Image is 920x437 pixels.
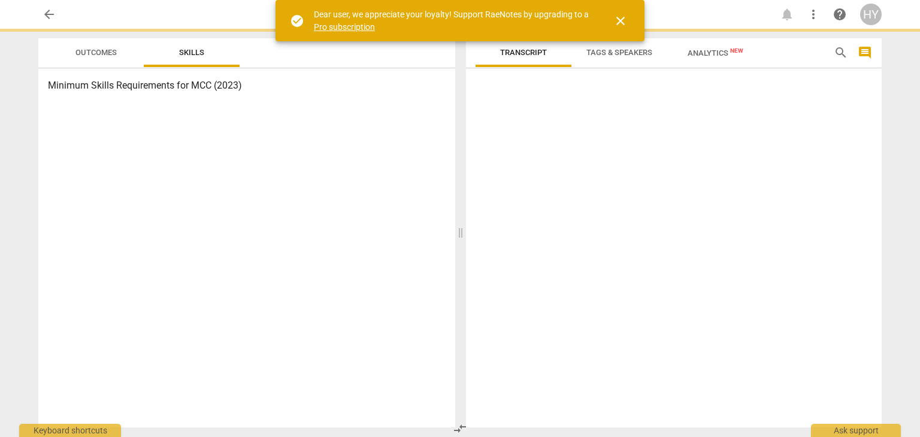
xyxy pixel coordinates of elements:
button: Show/Hide comments [855,43,874,62]
span: close [613,14,628,28]
span: comment [858,45,872,60]
span: Transcript [500,48,547,57]
a: Pro subscription [314,22,375,32]
a: Help [829,4,851,25]
span: Tags & Speakers [586,48,652,57]
div: Dear user, we appreciate your loyalty! Support RaeNotes by upgrading to a [314,8,592,33]
div: Keyboard shortcuts [19,424,121,437]
span: search [834,45,848,60]
span: more_vert [806,7,821,22]
span: New [730,47,743,54]
h3: Minimum Skills Requirements for MCC (2023) [48,78,446,93]
button: Search [831,43,851,62]
span: Analytics [688,48,743,57]
div: Ask support [811,424,901,437]
span: compare_arrows [453,421,467,436]
span: Outcomes [75,48,117,57]
button: Close [606,7,635,35]
span: help [833,7,847,22]
span: Skills [179,48,204,57]
button: HY [860,4,882,25]
span: arrow_back [42,7,56,22]
span: check_circle [290,14,304,28]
